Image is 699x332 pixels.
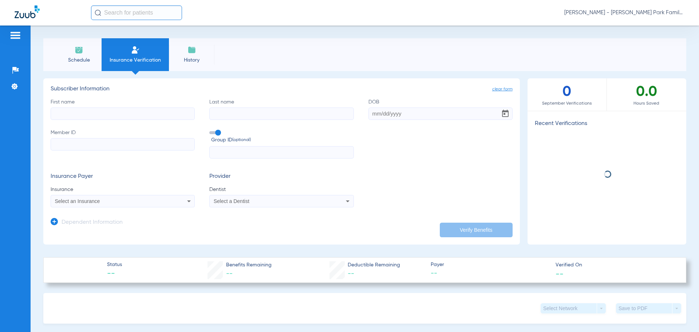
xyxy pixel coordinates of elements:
[95,9,101,16] img: Search Icon
[51,186,195,193] span: Insurance
[209,186,354,193] span: Dentist
[607,78,686,111] div: 0.0
[209,108,354,120] input: Last name
[431,269,549,278] span: --
[107,261,122,269] span: Status
[62,219,123,226] h3: Dependent Information
[187,46,196,54] img: History
[51,98,195,120] label: First name
[51,129,195,159] label: Member ID
[498,106,513,121] button: Open calendar
[55,198,100,204] span: Select an Insurance
[564,9,684,16] span: [PERSON_NAME] - [PERSON_NAME] Park Family Dentistry
[51,86,513,93] h3: Subscriber Information
[528,120,686,128] h3: Recent Verifications
[368,98,513,120] label: DOB
[556,270,564,277] span: --
[15,5,40,18] img: Zuub Logo
[368,108,513,120] input: DOBOpen calendar
[174,56,209,64] span: History
[107,269,122,279] span: --
[91,5,182,20] input: Search for patients
[131,46,140,54] img: Manual Insurance Verification
[51,173,195,180] h3: Insurance Payer
[431,261,549,269] span: Payer
[75,46,83,54] img: Schedule
[209,173,354,180] h3: Provider
[209,98,354,120] label: Last name
[214,198,249,204] span: Select a Dentist
[528,100,607,107] span: September Verifications
[348,270,354,277] span: --
[51,138,195,151] input: Member ID
[528,78,607,111] div: 0
[51,108,195,120] input: First name
[348,261,400,269] span: Deductible Remaining
[226,261,272,269] span: Benefits Remaining
[440,223,513,237] button: Verify Benefits
[9,31,21,40] img: hamburger-icon
[211,136,354,144] span: Group ID
[556,261,674,269] span: Verified On
[226,270,233,277] span: --
[607,100,686,107] span: Hours Saved
[492,86,513,93] span: clear form
[62,56,96,64] span: Schedule
[107,56,163,64] span: Insurance Verification
[232,136,251,144] small: (optional)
